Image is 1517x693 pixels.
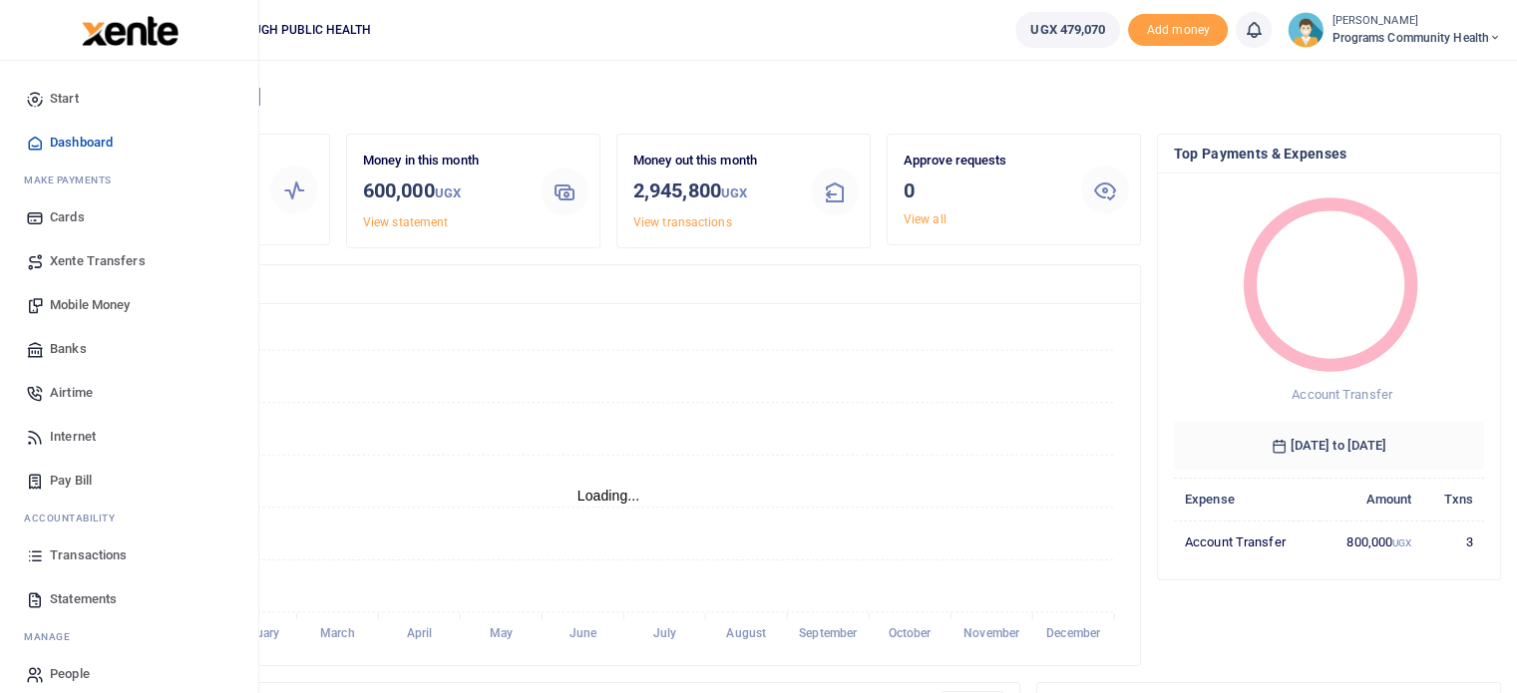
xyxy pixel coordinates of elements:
[50,339,87,359] span: Banks
[1423,478,1485,520] th: Txns
[1331,13,1501,30] small: [PERSON_NAME]
[1320,478,1423,520] th: Amount
[1174,478,1320,520] th: Expense
[16,283,242,327] a: Mobile Money
[633,175,795,208] h3: 2,945,800
[1174,422,1484,470] h6: [DATE] to [DATE]
[569,626,597,640] tspan: June
[50,664,90,684] span: People
[34,629,71,644] span: anage
[577,488,640,504] text: Loading...
[1030,20,1105,40] span: UGX 479,070
[50,295,130,315] span: Mobile Money
[16,195,242,239] a: Cards
[633,215,732,229] a: View transactions
[50,89,79,109] span: Start
[363,151,525,172] p: Money in this month
[1288,12,1324,48] img: profile-user
[1128,14,1228,47] span: Add money
[652,626,675,640] tspan: July
[1331,29,1501,47] span: Programs Community Health
[231,626,279,640] tspan: February
[82,16,179,46] img: logo-large
[889,626,933,640] tspan: October
[16,459,242,503] a: Pay Bill
[80,22,179,37] a: logo-small logo-large logo-large
[407,626,433,640] tspan: April
[1392,537,1411,548] small: UGX
[50,589,117,609] span: Statements
[16,239,242,283] a: Xente Transfers
[490,626,513,640] tspan: May
[50,427,96,447] span: Internet
[16,165,242,195] li: M
[50,545,127,565] span: Transactions
[50,207,85,227] span: Cards
[16,371,242,415] a: Airtime
[16,121,242,165] a: Dashboard
[16,533,242,577] a: Transactions
[721,185,747,200] small: UGX
[76,86,1501,108] h4: Hello [PERSON_NAME]
[963,626,1020,640] tspan: November
[1423,520,1485,562] td: 3
[16,77,242,121] a: Start
[50,251,146,271] span: Xente Transfers
[363,215,448,229] a: View statement
[16,621,242,652] li: M
[799,626,858,640] tspan: September
[16,577,242,621] a: Statements
[435,185,461,200] small: UGX
[16,503,242,533] li: Ac
[50,133,113,153] span: Dashboard
[1320,520,1423,562] td: 800,000
[34,173,112,187] span: ake Payments
[363,175,525,208] h3: 600,000
[1046,626,1101,640] tspan: December
[1292,387,1392,402] span: Account Transfer
[50,471,92,491] span: Pay Bill
[1128,21,1228,36] a: Add money
[1174,520,1320,562] td: Account Transfer
[1128,14,1228,47] li: Toup your wallet
[904,212,947,226] a: View all
[1015,12,1120,48] a: UGX 479,070
[93,273,1124,295] h4: Transactions Overview
[633,151,795,172] p: Money out this month
[1007,12,1128,48] li: Wallet ballance
[904,175,1065,205] h3: 0
[1288,12,1501,48] a: profile-user [PERSON_NAME] Programs Community Health
[16,327,242,371] a: Banks
[39,511,115,525] span: countability
[50,383,93,403] span: Airtime
[16,415,242,459] a: Internet
[726,626,766,640] tspan: August
[1174,143,1484,165] h4: Top Payments & Expenses
[320,626,355,640] tspan: March
[904,151,1065,172] p: Approve requests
